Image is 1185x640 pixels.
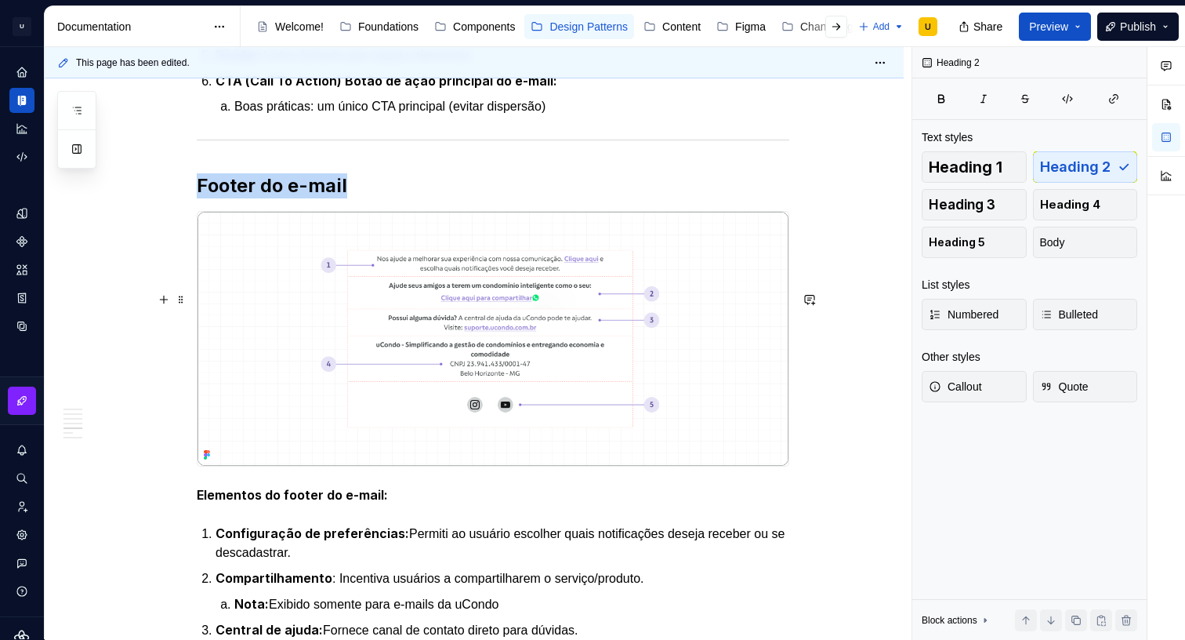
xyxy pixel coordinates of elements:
span: Heading 4 [1040,197,1100,213]
button: Heading 5 [922,227,1027,258]
p: : Incentiva usuários a compartilharem o serviço/produto. [216,569,789,588]
strong: Nota: [234,596,269,612]
button: Share [951,13,1013,41]
button: Contact support [9,551,34,576]
a: Foundations [333,14,425,39]
button: Quote [1033,371,1138,402]
img: 95416ed8-aa9e-45ea-b437-c64e08263c67.png [197,212,788,465]
div: Components [453,19,515,35]
a: Invite team [9,494,34,519]
div: Figma [735,19,766,35]
a: Assets [9,257,34,282]
strong: Configuração de preferências: [216,525,409,541]
a: Welcome! [250,14,330,39]
a: Content [637,14,707,39]
span: Publish [1120,19,1156,35]
button: Publish [1097,13,1179,41]
a: Design Patterns [524,14,634,39]
button: Bulleted [1033,299,1138,330]
span: Add [873,20,890,33]
div: List styles [922,277,969,293]
a: Changelog [775,14,860,39]
a: Design tokens [9,201,34,226]
button: U [3,9,41,43]
a: Components [428,14,521,39]
a: Components [9,229,34,254]
strong: Central de ajuda: [216,622,323,638]
span: Preview [1029,19,1068,35]
button: Body [1033,227,1138,258]
a: Settings [9,522,34,547]
button: Heading 3 [922,189,1027,220]
p: Exibido somente para e-mails da uCondo [234,595,789,614]
div: Block actions [922,614,977,627]
a: Storybook stories [9,285,34,311]
span: Heading 1 [929,159,1002,175]
span: Quote [1040,379,1089,395]
a: Figma [710,14,772,39]
div: U [925,20,931,33]
p: Boas práticas: um único CTA principal (evitar dispersão) [234,97,789,116]
span: Numbered [929,307,998,322]
strong: Compartilhamento [216,570,332,586]
button: Heading 1 [922,151,1027,183]
strong: Elementos do footer do e-mail: [197,487,388,503]
button: Add [853,16,909,38]
button: Notifications [9,438,34,463]
a: Analytics [9,116,34,141]
h2: Footer do e-mail [197,173,789,198]
a: Home [9,60,34,85]
span: Heading 3 [929,197,995,213]
button: Numbered [922,299,1027,330]
button: Heading 4 [1033,189,1138,220]
span: Body [1040,235,1065,250]
div: Design Patterns [549,19,628,35]
div: Block actions [922,609,991,631]
span: Heading 5 [929,235,985,250]
div: U [13,17,31,36]
div: Content [662,19,701,35]
button: Callout [922,371,1027,402]
p: Permiti ao usuário escolher quais notificações deseja receber ou se descadastrar. [216,524,789,562]
a: Code automation [9,144,34,169]
div: Documentation [57,19,205,35]
div: Other styles [922,349,980,365]
button: Search ⌘K [9,466,34,491]
span: Callout [929,379,982,395]
div: Foundations [358,19,419,35]
strong: CTA (Call To Action) Botão de ação principal do e-mail: [216,73,557,89]
span: Bulleted [1040,307,1099,322]
a: Documentation [9,88,34,113]
a: Data sources [9,314,34,339]
div: Text styles [922,129,973,145]
span: Share [973,19,1002,35]
button: Preview [1019,13,1091,41]
div: Welcome! [275,19,324,35]
div: Page tree [250,11,850,42]
p: Fornece canal de contato direto para dúvidas. [216,620,789,640]
span: This page has been edited. [76,56,190,69]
